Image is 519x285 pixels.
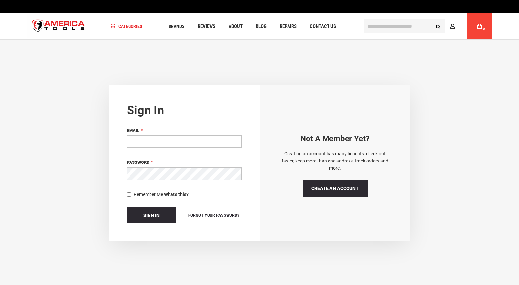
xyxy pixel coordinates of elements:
img: America Tools [27,14,90,39]
span: Password [127,160,149,165]
a: Brands [166,22,188,31]
a: Repairs [277,22,300,31]
a: About [226,22,246,31]
span: Reviews [198,24,215,29]
span: About [229,24,243,29]
a: Blog [253,22,269,31]
a: store logo [27,14,90,39]
strong: Sign in [127,104,164,117]
span: Forgot Your Password? [188,213,239,218]
button: Search [432,20,445,32]
button: Sign In [127,207,176,223]
span: 0 [483,27,485,31]
span: Create an Account [311,186,359,191]
strong: Not a Member yet? [300,134,369,143]
span: Email [127,128,139,133]
span: Remember Me [134,192,163,197]
strong: What's this? [164,192,189,197]
a: Contact Us [307,22,339,31]
span: Repairs [280,24,297,29]
a: Forgot Your Password? [186,212,242,219]
a: Create an Account [303,180,368,197]
p: Creating an account has many benefits: check out faster, keep more than one address, track orders... [278,150,392,172]
a: 0 [473,13,486,39]
span: Brands [169,24,185,28]
span: Contact Us [310,24,336,29]
span: Sign In [143,213,160,218]
a: Categories [108,22,145,31]
span: Categories [111,24,142,28]
span: Blog [256,24,267,29]
a: Reviews [195,22,218,31]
